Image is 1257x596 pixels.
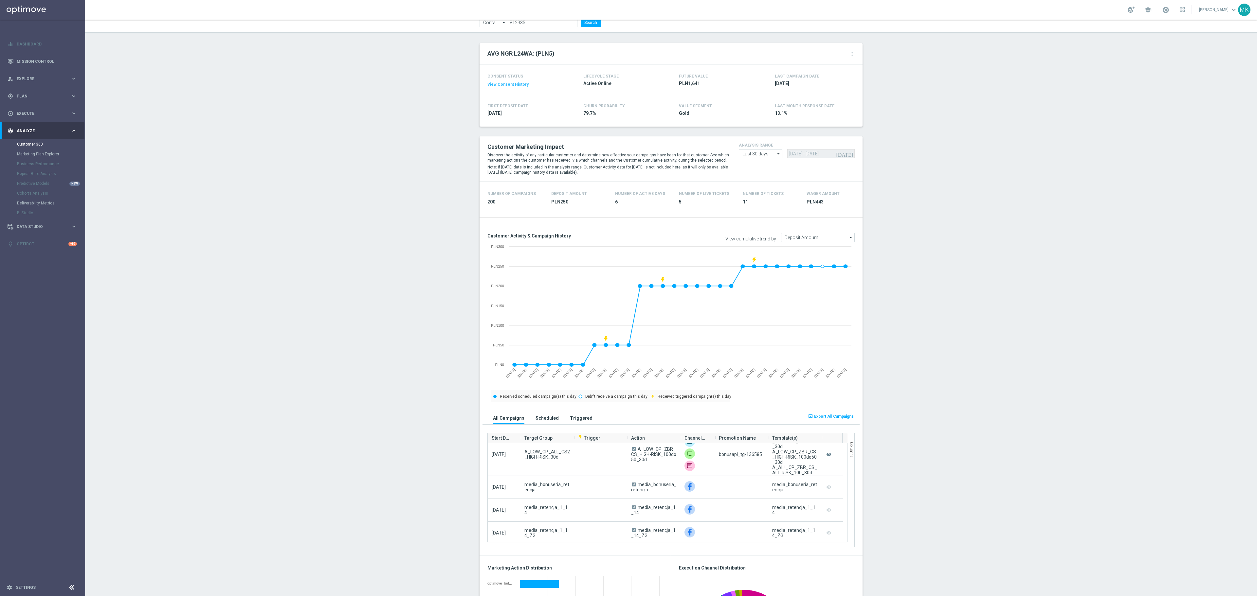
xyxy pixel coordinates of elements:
[1198,5,1238,15] a: [PERSON_NAME]keyboard_arrow_down
[7,42,77,47] button: equalizer Dashboard
[849,442,854,458] span: Columns
[734,368,744,378] text: [DATE]
[836,368,847,378] text: [DATE]
[487,152,729,163] p: Discover the activity of any particular customer and determine how effective your campaigns have ...
[814,414,854,419] span: Export All Campaigns
[684,527,695,537] div: Facebook Custom Audience
[711,368,721,378] text: [DATE]
[17,129,71,133] span: Analyze
[7,224,77,229] div: Data Studio keyboard_arrow_right
[684,461,695,471] div: SMS
[775,80,851,87] span: 2025-09-13
[491,245,504,249] text: PLN300
[8,93,71,99] div: Plan
[8,41,13,47] i: equalizer
[17,198,84,208] div: Deliverability Metrics
[487,233,666,239] h3: Customer Activity & Campaign History
[491,412,526,424] button: All Campaigns
[679,191,729,196] h4: Number Of Live Tickets
[487,74,564,79] h4: CONSENT STATUS
[631,528,676,538] span: media_retencja_1_14_ZG
[492,484,506,490] span: [DATE]
[743,191,784,196] h4: Number Of Tickets
[632,482,636,486] span: A
[17,149,84,159] div: Marketing Plan Explorer
[551,368,562,378] text: [DATE]
[551,191,587,196] h4: Deposit Amount
[684,481,695,492] img: Facebook Custom Audience
[501,18,507,27] i: arrow_drop_down
[8,128,13,134] i: track_changes
[524,528,570,538] span: media_retencja_1_14_ZG
[1144,6,1152,13] span: school
[684,448,695,459] img: Private message
[7,128,77,133] button: track_changes Analyze keyboard_arrow_right
[7,76,77,81] div: person_search Explore keyboard_arrow_right
[500,394,576,399] text: Received scheduled campaign(s) this day
[684,431,706,445] span: Channel(s)
[480,18,508,27] input: Contains
[775,110,851,116] span: 13.1%
[491,284,504,288] text: PLN200
[1230,6,1237,13] span: keyboard_arrow_down
[508,18,577,27] input: Enter CID, Email, name or phone
[743,199,799,205] span: 11
[487,82,529,87] button: View Consent History
[688,368,699,378] text: [DATE]
[722,368,733,378] text: [DATE]
[826,450,832,459] i: remove_red_eye
[492,530,506,535] span: [DATE]
[574,368,585,378] text: [DATE]
[7,111,77,116] div: play_circle_outline Execute keyboard_arrow_right
[17,208,84,218] div: BI Studio
[632,505,636,509] span: A
[679,104,712,108] h4: VALUE SEGMENT
[679,110,756,116] span: Gold
[807,412,855,421] button: open_in_browser Export All Campaigns
[585,394,647,399] text: Didn't receive a campaign this day
[71,223,77,230] i: keyboard_arrow_right
[578,434,583,440] i: flash_on
[491,264,504,268] text: PLN250
[631,505,676,515] span: media_retencja_1_14
[16,586,36,589] a: Settings
[779,368,790,378] text: [DATE]
[619,368,630,378] text: [DATE]
[632,528,636,532] span: A
[487,143,729,151] h2: Customer Marketing Impact
[8,235,77,253] div: Optibot
[825,368,836,378] text: [DATE]
[505,368,516,378] text: [DATE]
[583,104,625,108] span: CHURN PROBABILITY
[679,80,756,87] span: PLN1,641
[17,94,71,98] span: Plan
[808,413,813,419] i: open_in_browser
[679,199,735,205] span: 5
[739,149,782,158] input: Last 30 days
[631,482,677,492] span: media_bonuseria_retencja
[7,94,77,99] div: gps_fixed Plan keyboard_arrow_right
[775,104,834,108] span: LAST MONTH RESPONSE RATE
[17,235,68,253] a: Optibot
[608,368,619,378] text: [DATE]
[665,368,676,378] text: [DATE]
[772,465,818,475] div: A_ALL_CP_ZBR_CS_ALL-RISK_100_30d
[684,504,695,515] img: Facebook Custom Audience
[568,412,594,424] button: Triggered
[17,159,84,169] div: Business Performance
[17,169,84,179] div: Repeat Rate Analysis
[17,225,71,229] span: Data Studio
[8,128,71,134] div: Analyze
[8,224,71,230] div: Data Studio
[8,76,13,82] i: person_search
[7,59,77,64] div: Mission Control
[524,505,570,515] span: media_retencja_1_14
[487,199,543,205] span: 200
[492,452,506,457] span: [DATE]
[71,93,77,99] i: keyboard_arrow_right
[772,449,818,465] div: A_LOW_CP_ZBR_CS_HIGH-RISK_100do50_30d
[528,368,539,378] text: [DATE]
